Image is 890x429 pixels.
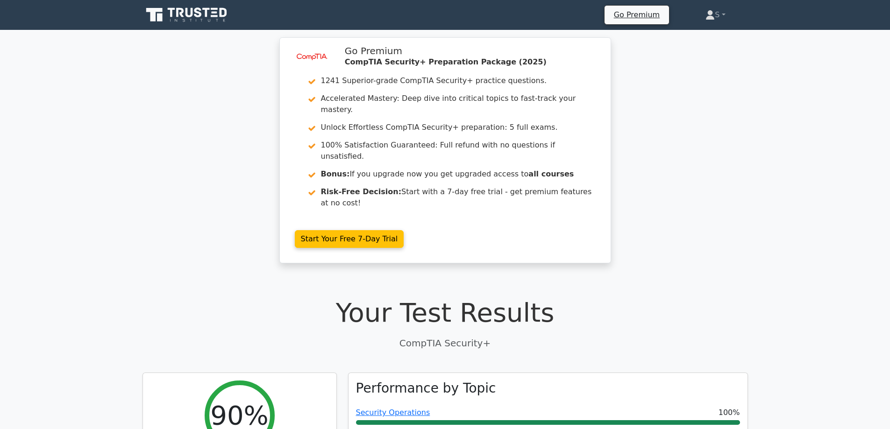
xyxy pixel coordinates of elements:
span: 100% [719,407,740,418]
a: Go Premium [608,8,665,21]
a: Security Operations [356,408,430,417]
a: Start Your Free 7-Day Trial [295,230,404,248]
p: CompTIA Security+ [142,336,748,350]
a: S [683,6,748,24]
h3: Performance by Topic [356,380,496,396]
h1: Your Test Results [142,297,748,328]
